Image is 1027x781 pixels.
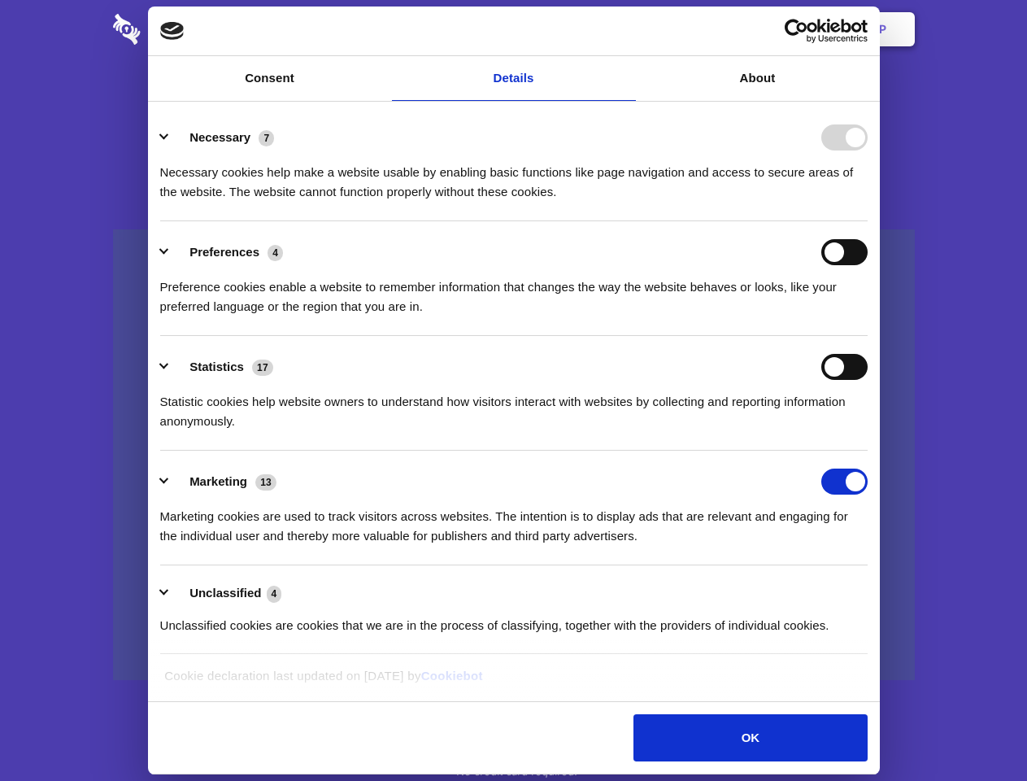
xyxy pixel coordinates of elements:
img: logo-wordmark-white-trans-d4663122ce5f474addd5e946df7df03e33cb6a1c49d2221995e7729f52c070b2.svg [113,14,252,45]
div: Unclassified cookies are cookies that we are in the process of classifying, together with the pro... [160,604,868,635]
a: About [636,56,880,101]
img: logo [160,22,185,40]
label: Necessary [189,130,250,144]
a: Login [738,4,808,55]
button: Necessary (7) [160,124,285,151]
span: 7 [259,130,274,146]
a: Pricing [477,4,548,55]
a: Cookiebot [421,669,483,683]
div: Preference cookies enable a website to remember information that changes the way the website beha... [160,265,868,316]
label: Statistics [189,360,244,373]
a: Wistia video thumbnail [113,229,915,681]
div: Marketing cookies are used to track visitors across websites. The intention is to display ads tha... [160,495,868,546]
a: Contact [659,4,734,55]
span: 4 [267,586,282,602]
span: 17 [252,360,273,376]
button: Unclassified (4) [160,583,292,604]
label: Preferences [189,245,259,259]
span: 4 [268,245,283,261]
div: Necessary cookies help make a website usable by enabling basic functions like page navigation and... [160,151,868,202]
button: Preferences (4) [160,239,294,265]
span: 13 [255,474,276,491]
button: Statistics (17) [160,354,284,380]
a: Details [392,56,636,101]
a: Usercentrics Cookiebot - opens in a new window [725,19,868,43]
div: Statistic cookies help website owners to understand how visitors interact with websites by collec... [160,380,868,431]
a: Consent [148,56,392,101]
label: Marketing [189,474,247,488]
iframe: Drift Widget Chat Controller [946,700,1007,761]
button: OK [633,714,867,761]
h1: Eliminate Slack Data Loss. [113,73,915,132]
button: Marketing (13) [160,469,287,495]
div: Cookie declaration last updated on [DATE] by [152,666,875,698]
h4: Auto-redaction of sensitive data, encrypted data sharing and self-destructing private chats. Shar... [113,148,915,202]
